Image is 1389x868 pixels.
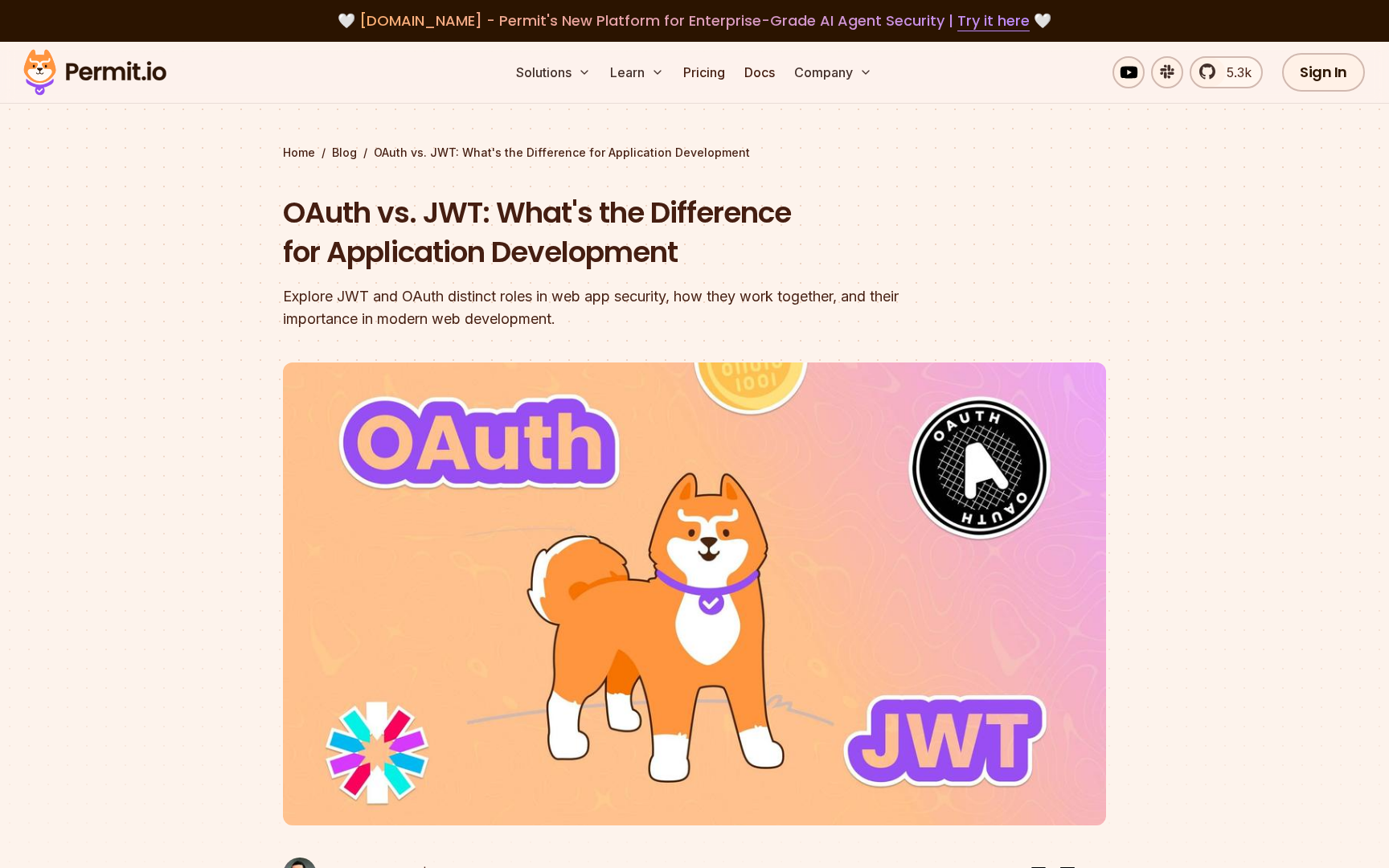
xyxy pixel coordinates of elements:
span: [DOMAIN_NAME] - Permit's New Platform for Enterprise-Grade AI Agent Security | [359,10,1030,31]
a: Home [283,145,315,161]
a: Sign In [1282,53,1365,92]
a: 5.3k [1190,56,1263,88]
button: Solutions [510,56,597,88]
button: Company [788,56,879,88]
img: OAuth vs. JWT: What's the Difference for Application Development [283,362,1106,825]
span: 5.3k [1217,63,1252,82]
img: Permit logo [16,45,174,100]
a: Try it here [957,10,1030,31]
a: Blog [332,145,357,161]
h1: OAuth vs. JWT: What's the Difference for Application Development [283,193,900,272]
div: 🤍 🤍 [39,10,1350,32]
a: Docs [738,56,781,88]
button: Learn [604,56,670,88]
div: Explore JWT and OAuth distinct roles in web app security, how they work together, and their impor... [283,285,900,330]
div: / / [283,145,1106,161]
a: Pricing [677,56,731,88]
